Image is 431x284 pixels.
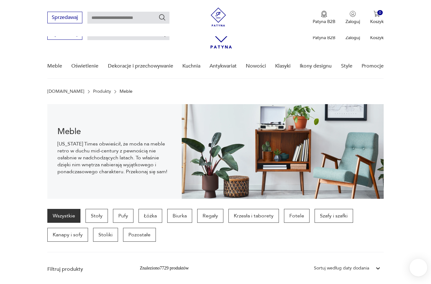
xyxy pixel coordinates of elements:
[228,209,279,223] a: Krzesła i taborety
[313,11,335,25] button: Patyna B2B
[93,89,111,94] a: Produkty
[374,11,380,17] img: Ikona koszyka
[47,16,82,20] a: Sprzedawaj
[120,89,133,94] p: Meble
[410,259,427,276] iframe: Smartsupp widget button
[209,8,228,27] img: Patyna - sklep z meblami i dekoracjami vintage
[370,19,384,25] p: Koszyk
[345,11,360,25] button: Zaloguj
[47,12,82,23] button: Sprzedawaj
[210,54,237,78] a: Antykwariat
[275,54,291,78] a: Klasyki
[139,209,162,223] a: Łóżka
[123,228,156,242] a: Pozostałe
[57,128,172,135] h1: Meble
[93,228,118,242] a: Stoliki
[341,54,352,78] a: Style
[246,54,266,78] a: Nowości
[113,209,133,223] a: Pufy
[47,228,88,242] a: Kanapy i sofy
[300,54,332,78] a: Ikony designu
[284,209,310,223] a: Fotele
[350,11,356,17] img: Ikonka użytkownika
[377,10,383,15] div: 0
[182,104,383,199] img: Meble
[71,54,98,78] a: Oświetlenie
[47,209,80,223] a: Wszystkie
[47,266,125,273] p: Filtruj produkty
[313,35,335,41] p: Patyna B2B
[47,54,62,78] a: Meble
[140,265,189,272] div: Znaleziono 7729 produktów
[167,209,192,223] a: Biurka
[86,209,108,223] a: Stoły
[315,209,353,223] a: Szafy i szafki
[370,11,384,25] button: 0Koszyk
[47,32,82,37] a: Sprzedawaj
[47,89,84,94] a: [DOMAIN_NAME]
[362,54,384,78] a: Promocje
[158,14,166,21] button: Szukaj
[197,209,223,223] a: Regały
[182,54,200,78] a: Kuchnia
[313,11,335,25] a: Ikona medaluPatyna B2B
[345,19,360,25] p: Zaloguj
[321,11,327,18] img: Ikona medalu
[313,19,335,25] p: Patyna B2B
[108,54,173,78] a: Dekoracje i przechowywanie
[57,140,172,175] p: [US_STATE] Times obwieścił, że moda na meble retro w duchu mid-century z pewnością nie osłabnie w...
[314,265,369,272] div: Sortuj według daty dodania
[345,35,360,41] p: Zaloguj
[370,35,384,41] p: Koszyk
